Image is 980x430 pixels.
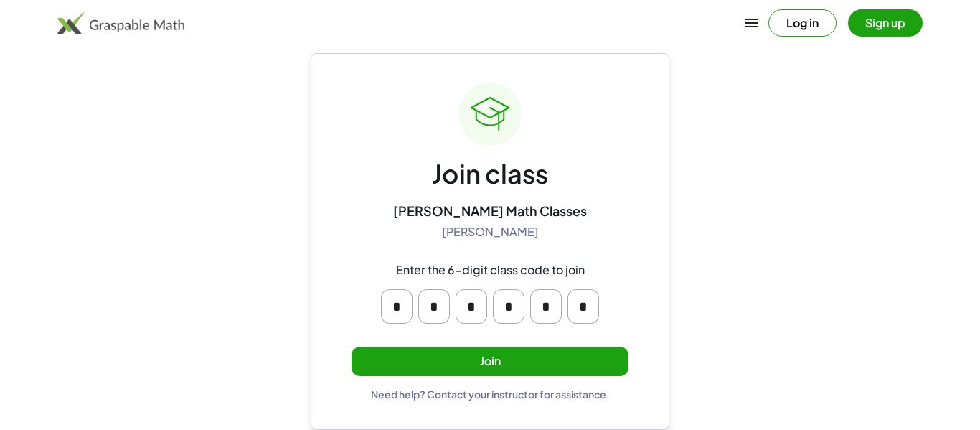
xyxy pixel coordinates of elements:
input: Please enter OTP character 3 [456,289,487,324]
div: Enter the 6-digit class code to join [396,263,585,278]
input: Please enter OTP character 1 [381,289,413,324]
div: Join class [432,157,548,191]
div: Need help? Contact your instructor for assistance. [371,388,610,401]
button: Sign up [848,9,923,37]
input: Please enter OTP character 2 [418,289,450,324]
input: Please enter OTP character 4 [493,289,524,324]
div: [PERSON_NAME] [442,225,539,240]
input: Please enter OTP character 5 [530,289,562,324]
button: Join [352,347,628,376]
input: Please enter OTP character 6 [567,289,599,324]
div: [PERSON_NAME] Math Classes [393,202,587,219]
button: Log in [768,9,837,37]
